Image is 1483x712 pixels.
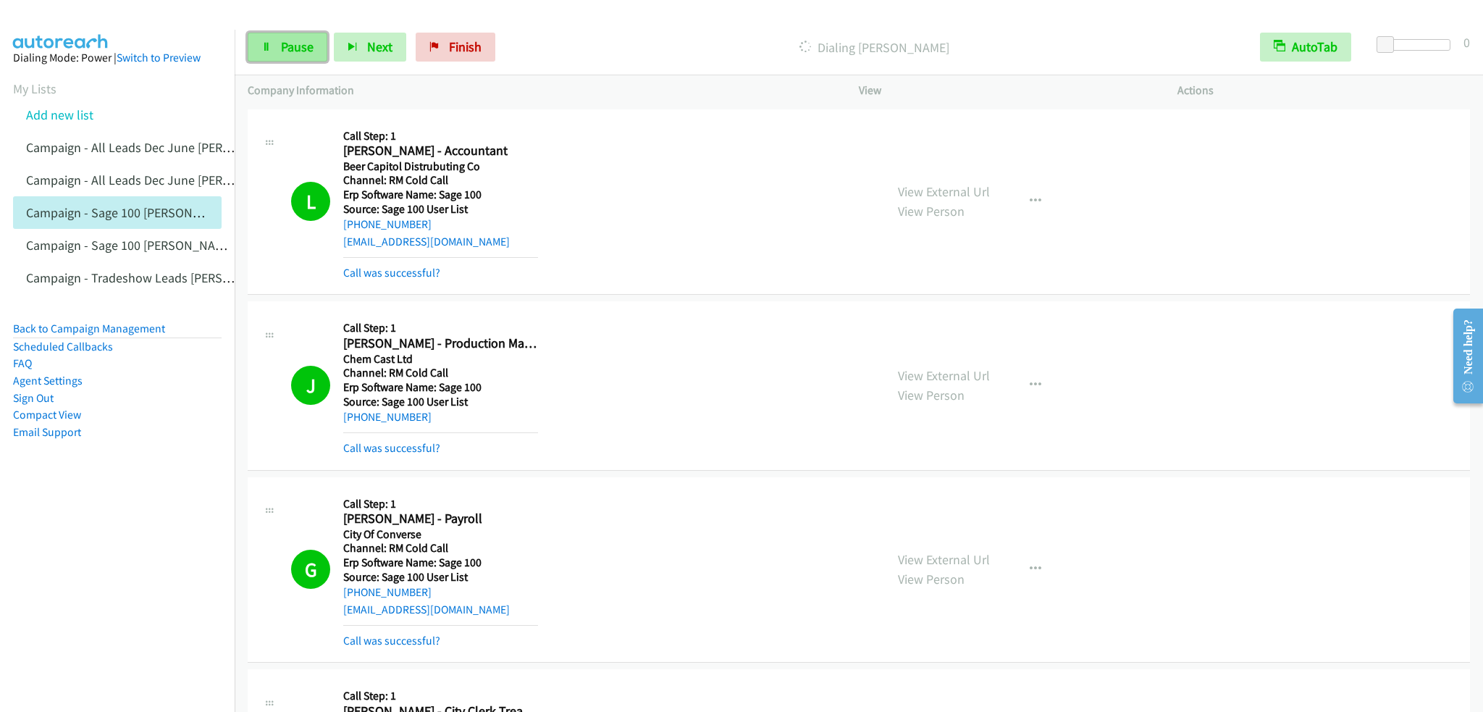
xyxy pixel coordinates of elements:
[343,335,538,352] h2: [PERSON_NAME] - Production Manager
[343,202,538,217] h5: Source: Sage 100 User List
[26,237,277,254] a: Campaign - Sage 100 [PERSON_NAME] Cloned
[343,217,432,231] a: [PHONE_NUMBER]
[898,183,990,200] a: View External Url
[1384,39,1450,51] div: Delay between calls (in seconds)
[343,441,440,455] a: Call was successful?
[343,689,538,703] h5: Call Step: 1
[13,374,83,388] a: Agent Settings
[26,139,289,156] a: Campaign - All Leads Dec June [PERSON_NAME]
[117,51,201,64] a: Switch to Preview
[343,129,538,143] h5: Call Step: 1
[416,33,495,62] a: Finish
[343,410,432,424] a: [PHONE_NUMBER]
[367,38,392,55] span: Next
[343,395,538,409] h5: Source: Sage 100 User List
[898,551,990,568] a: View External Url
[1260,33,1351,62] button: AutoTab
[515,38,1234,57] p: Dialing [PERSON_NAME]
[1442,298,1483,414] iframe: Resource Center
[291,366,330,405] h1: J
[26,106,93,123] a: Add new list
[343,541,538,556] h5: Channel: RM Cold Call
[343,352,538,367] h5: Chem Cast Ltd
[859,82,1151,99] p: View
[343,366,538,380] h5: Channel: RM Cold Call
[898,203,965,219] a: View Person
[343,570,538,585] h5: Source: Sage 100 User List
[343,556,538,570] h5: Erp Software Name: Sage 100
[13,391,54,405] a: Sign Out
[1177,82,1470,99] p: Actions
[13,49,222,67] div: Dialing Mode: Power |
[26,204,235,221] a: Campaign - Sage 100 [PERSON_NAME]
[343,235,510,248] a: [EMAIL_ADDRESS][DOMAIN_NAME]
[343,497,538,511] h5: Call Step: 1
[343,173,538,188] h5: Channel: RM Cold Call
[248,82,833,99] p: Company Information
[343,527,538,542] h5: City Of Converse
[13,356,32,370] a: FAQ
[281,38,314,55] span: Pause
[898,367,990,384] a: View External Url
[26,269,324,286] a: Campaign - Tradeshow Leads [PERSON_NAME] Cloned
[248,33,327,62] a: Pause
[291,550,330,589] h1: G
[449,38,482,55] span: Finish
[898,387,965,403] a: View Person
[13,408,81,422] a: Compact View
[1463,33,1470,52] div: 0
[343,603,510,616] a: [EMAIL_ADDRESS][DOMAIN_NAME]
[343,159,538,174] h5: Beer Capitol Distrubuting Co
[343,511,538,527] h2: [PERSON_NAME] - Payroll
[343,634,440,648] a: Call was successful?
[13,340,113,353] a: Scheduled Callbacks
[343,266,440,280] a: Call was successful?
[13,80,56,97] a: My Lists
[343,321,538,335] h5: Call Step: 1
[26,172,331,188] a: Campaign - All Leads Dec June [PERSON_NAME] Cloned
[343,188,538,202] h5: Erp Software Name: Sage 100
[898,571,965,587] a: View Person
[291,182,330,221] h1: L
[13,322,165,335] a: Back to Campaign Management
[343,585,432,599] a: [PHONE_NUMBER]
[334,33,406,62] button: Next
[343,380,538,395] h5: Erp Software Name: Sage 100
[343,143,538,159] h2: [PERSON_NAME] - Accountant
[13,425,81,439] a: Email Support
